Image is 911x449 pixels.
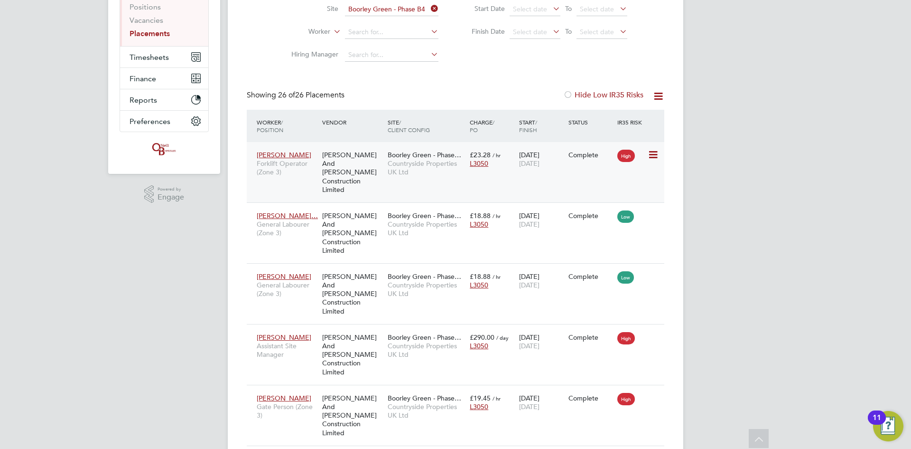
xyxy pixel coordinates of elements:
span: £23.28 [470,151,491,159]
span: [PERSON_NAME] [257,394,311,402]
button: Finance [120,68,208,89]
label: Worker [276,27,330,37]
span: Select date [513,28,547,36]
div: Start [517,114,566,138]
span: Preferences [130,117,170,126]
a: [PERSON_NAME]Forklift Operator (Zone 3)[PERSON_NAME] And [PERSON_NAME] Construction LimitedBoorle... [254,145,664,153]
a: [PERSON_NAME]Assistant Site Manager[PERSON_NAME] And [PERSON_NAME] Construction LimitedBoorley Gr... [254,328,664,336]
span: L3050 [470,342,488,350]
span: Boorley Green - Phase… [388,394,461,402]
input: Search for... [345,48,438,62]
span: 26 of [278,90,295,100]
div: Worker [254,114,320,138]
span: Countryside Properties UK Ltd [388,342,465,359]
a: Vacancies [130,16,163,25]
span: [PERSON_NAME]… [257,211,318,220]
label: Start Date [462,4,505,13]
div: Charge [467,114,517,138]
div: [DATE] [517,389,566,416]
span: Low [617,210,634,223]
div: [DATE] [517,267,566,294]
div: Complete [568,333,613,342]
span: Reports [130,96,157,105]
input: Search for... [345,26,438,39]
a: Placements [130,29,170,38]
div: Status [566,114,615,131]
span: / Finish [519,118,537,134]
span: Boorley Green - Phase… [388,333,461,342]
span: Finance [130,74,156,83]
span: High [617,150,635,162]
a: Positions [130,2,161,11]
a: Powered byEngage [144,185,185,203]
label: Site [284,4,338,13]
span: [DATE] [519,220,539,229]
div: IR35 Risk [615,114,648,131]
span: / Position [257,118,283,134]
span: Select date [580,28,614,36]
span: L3050 [470,159,488,168]
div: [PERSON_NAME] And [PERSON_NAME] Construction Limited [320,328,385,381]
span: [DATE] [519,159,539,168]
span: £290.00 [470,333,494,342]
span: Powered by [158,185,184,193]
span: Timesheets [130,53,169,62]
span: [DATE] [519,402,539,411]
div: Site [385,114,467,138]
span: Boorley Green - Phase… [388,151,461,159]
span: / PO [470,118,494,134]
button: Open Resource Center, 11 new notifications [873,411,903,441]
span: Select date [513,5,547,13]
span: / hr [493,395,501,402]
a: Go to home page [120,142,209,157]
button: Preferences [120,111,208,132]
div: [DATE] [517,328,566,355]
span: 26 Placements [278,90,344,100]
span: Boorley Green - Phase… [388,211,461,220]
span: / hr [493,273,501,280]
div: [PERSON_NAME] And [PERSON_NAME] Construction Limited [320,207,385,259]
div: [PERSON_NAME] And [PERSON_NAME] Construction Limited [320,146,385,199]
span: L3050 [470,402,488,411]
span: [DATE] [519,342,539,350]
span: Countryside Properties UK Ltd [388,281,465,298]
span: Forklift Operator (Zone 3) [257,159,317,176]
div: [DATE] [517,207,566,233]
span: Select date [580,5,614,13]
a: [PERSON_NAME]General Labourer (Zone 3)[PERSON_NAME] And [PERSON_NAME] Construction LimitedBoorley... [254,267,664,275]
div: [DATE] [517,146,566,172]
div: [PERSON_NAME] And [PERSON_NAME] Construction Limited [320,267,385,320]
span: / day [496,334,509,341]
span: L3050 [470,281,488,289]
span: Countryside Properties UK Ltd [388,220,465,237]
span: / Client Config [388,118,430,134]
label: Hide Low IR35 Risks [563,90,643,100]
a: [PERSON_NAME]Gate Person (Zone 3)[PERSON_NAME] And [PERSON_NAME] Construction LimitedBoorley Gree... [254,389,664,397]
span: L3050 [470,220,488,229]
span: Gate Person (Zone 3) [257,402,317,420]
span: High [617,332,635,344]
span: Boorley Green - Phase… [388,272,461,281]
span: Assistant Site Manager [257,342,317,359]
span: To [562,25,575,38]
img: oneillandbrennan-logo-retina.png [150,142,178,157]
span: [PERSON_NAME] [257,272,311,281]
div: Complete [568,211,613,220]
span: [DATE] [519,281,539,289]
span: General Labourer (Zone 3) [257,281,317,298]
span: General Labourer (Zone 3) [257,220,317,237]
span: Low [617,271,634,284]
span: High [617,393,635,405]
div: Vendor [320,114,385,131]
button: Timesheets [120,47,208,67]
label: Hiring Manager [284,50,338,58]
span: Countryside Properties UK Ltd [388,402,465,420]
span: / hr [493,212,501,220]
button: Reports [120,89,208,110]
div: Complete [568,272,613,281]
div: 11 [873,418,881,430]
a: [PERSON_NAME]…General Labourer (Zone 3)[PERSON_NAME] And [PERSON_NAME] Construction LimitedBoorle... [254,206,664,214]
span: [PERSON_NAME] [257,151,311,159]
label: Finish Date [462,27,505,36]
span: £19.45 [470,394,491,402]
